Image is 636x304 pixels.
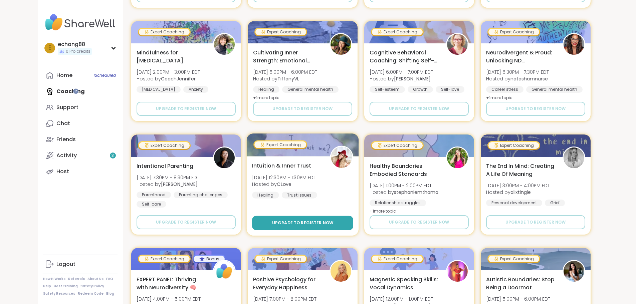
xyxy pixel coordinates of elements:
button: Upgrade to register now [486,215,585,229]
a: Help [43,284,51,289]
img: Lisa_LaCroix [447,261,468,282]
span: Upgrade to register now [272,220,333,226]
div: Activity [56,152,77,159]
span: Intentional Parenting [137,162,193,170]
div: Logout [56,261,75,268]
div: Expert Coaching [254,141,306,148]
span: Mindfulness for [MEDICAL_DATA] [137,49,206,65]
span: [DATE] 4:00PM - 5:00PM EDT [137,296,201,302]
div: General mental health [526,86,583,93]
div: Self-care [137,201,166,208]
a: Support [43,99,118,115]
b: alixtingle [510,189,531,196]
iframe: Spotlight [73,88,78,94]
span: Upgrade to register now [505,106,566,112]
div: Expert Coaching [139,142,190,149]
a: Host Training [54,284,78,289]
div: Parenthood [137,192,171,198]
span: Upgrade to register now [389,106,449,112]
span: Cultivating Inner Strength: Emotional Regulation [253,49,322,65]
a: How It Works [43,277,65,281]
span: The End In Mind: Creating A Life Of Meaning [486,162,555,178]
span: Hosted by [370,75,433,82]
span: Hosted by [370,189,438,196]
div: Healing [252,192,279,198]
div: Personal development [486,200,542,206]
div: Anxiety [183,86,208,93]
a: Logout [43,256,118,272]
img: ShareWell Nav Logo [43,11,118,34]
span: [DATE] 6:30PM - 7:30PM EDT [486,69,549,75]
span: Cognitive Behavioral Coaching: Shifting Self-Talk [370,49,439,65]
b: CoachJennifer [161,75,196,82]
a: Redeem Code [78,291,103,296]
img: alixtingle [564,147,584,168]
div: echang88 [58,41,92,48]
a: Friends [43,131,118,147]
span: 3 [112,153,114,159]
span: Hosted by [137,75,200,82]
button: Upgrade to register now [370,215,469,229]
div: Healing [253,86,279,93]
a: FAQ [106,277,113,281]
div: Grief [545,200,565,206]
div: Home [56,72,72,79]
div: Bonus [194,256,225,262]
img: ShareWell [214,261,235,282]
button: Upgrade to register now [137,215,236,229]
div: Career stress [486,86,523,93]
div: Host [56,168,69,175]
div: Expert Coaching [255,256,306,262]
span: [DATE] 5:00PM - 6:00PM EDT [253,69,317,75]
div: Growth [408,86,433,93]
span: Healthy Boundaries: Embodied Standards [370,162,439,178]
b: stephaniemthoma [394,189,438,196]
a: Host [43,164,118,180]
a: Activity3 [43,147,118,164]
img: CoachJennifer [214,34,235,55]
div: Friends [56,136,76,143]
b: CLove [277,181,291,188]
span: Neurodivergent & Proud: Unlocking ND Superpowers [486,49,555,65]
b: TiffanyVL [277,75,299,82]
span: [DATE] 1:00PM - 2:00PM EDT [370,182,438,189]
img: stephaniemthoma [447,147,468,168]
span: e [48,44,51,52]
div: Support [56,104,78,111]
span: [DATE] 12:30PM - 1:30PM EDT [252,174,316,181]
div: [MEDICAL_DATA] [137,86,181,93]
span: Magnetic Speaking Skills: Vocal Dynamics [370,276,439,292]
img: elenacarr0ll [564,261,584,282]
a: About Us [87,277,103,281]
button: Upgrade to register now [253,102,352,116]
span: [DATE] 3:00PM - 4:00PM EDT [486,182,550,189]
img: natashamnurse [564,34,584,55]
span: Intuition & Inner Trust [252,162,311,170]
button: Upgrade to register now [370,102,469,116]
div: Expert Coaching [488,29,539,35]
a: Chat [43,115,118,131]
span: [DATE] 7:00PM - 8:00PM EDT [253,296,316,302]
div: Expert Coaching [488,142,539,149]
a: Referrals [68,277,85,281]
span: 0 Pro credits [66,49,90,54]
span: Hosted by [137,181,199,188]
span: [DATE] 7:30PM - 8:30PM EDT [137,174,199,181]
a: Safety Policy [80,284,104,289]
div: Trust issues [281,192,317,198]
span: Positive Psychology for Everyday Happiness [253,276,322,292]
span: Upgrade to register now [505,219,566,225]
span: 1 Scheduled [93,73,116,78]
img: CLove [331,147,352,168]
span: Upgrade to register now [156,219,216,225]
span: Hosted by [486,75,549,82]
div: Self-love [436,86,464,93]
span: [DATE] 6:00PM - 7:00PM EDT [370,69,433,75]
div: Relationship struggles [370,200,426,206]
button: Upgrade to register now [252,216,353,230]
span: [DATE] 12:00PM - 1:00PM EDT [370,296,433,302]
span: [DATE] 5:00PM - 6:00PM EDT [486,296,550,302]
span: Hosted by [486,189,550,196]
div: Expert Coaching [372,29,423,35]
img: TiffanyVL [331,34,351,55]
